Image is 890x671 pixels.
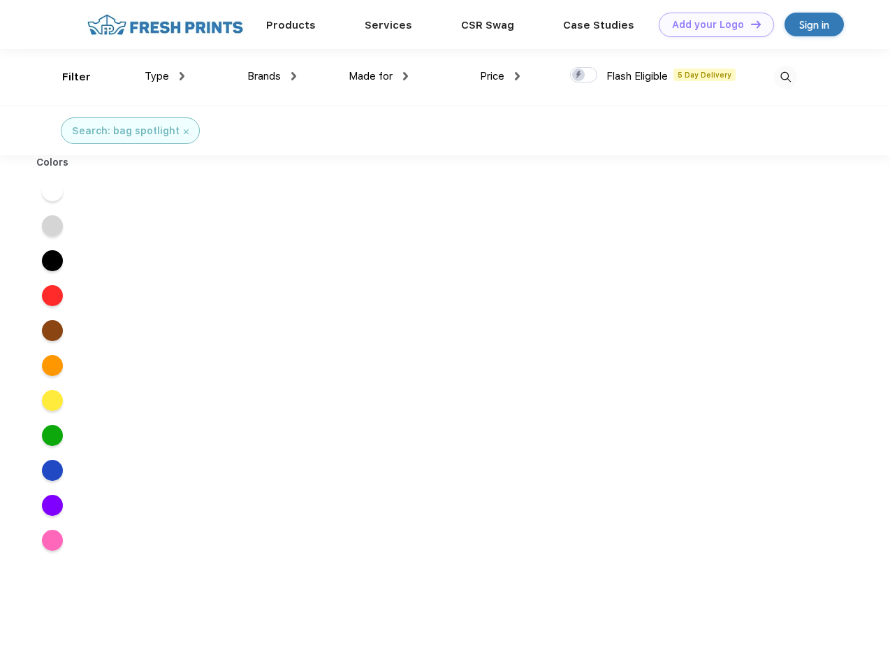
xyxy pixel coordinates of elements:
[184,129,189,134] img: filter_cancel.svg
[349,70,393,82] span: Made for
[266,19,316,31] a: Products
[62,69,91,85] div: Filter
[785,13,844,36] a: Sign in
[480,70,504,82] span: Price
[83,13,247,37] img: fo%20logo%202.webp
[606,70,668,82] span: Flash Eligible
[799,17,829,33] div: Sign in
[672,19,744,31] div: Add your Logo
[774,66,797,89] img: desktop_search.svg
[247,70,281,82] span: Brands
[26,155,80,170] div: Colors
[673,68,736,81] span: 5 Day Delivery
[145,70,169,82] span: Type
[180,72,184,80] img: dropdown.png
[515,72,520,80] img: dropdown.png
[291,72,296,80] img: dropdown.png
[72,124,180,138] div: Search: bag spotlight
[751,20,761,28] img: DT
[403,72,408,80] img: dropdown.png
